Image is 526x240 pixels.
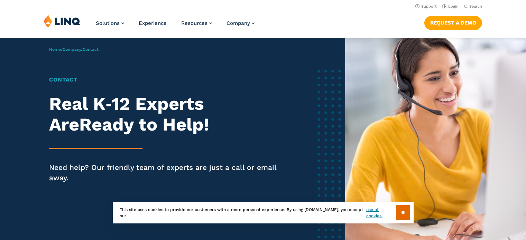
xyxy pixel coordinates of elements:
a: Login [442,4,459,9]
nav: Primary Navigation [96,15,255,37]
a: Support [415,4,437,9]
a: use of cookies. [366,207,396,219]
button: Open Search Bar [464,4,482,9]
span: Company [227,20,250,26]
a: Home [49,47,61,52]
strong: Ready to Help! [79,114,209,135]
a: Company [227,20,255,26]
span: Solutions [96,20,120,26]
a: Experience [139,20,167,26]
h2: Real K‑12 Experts Are [49,94,282,135]
h1: Contact [49,76,282,84]
nav: Button Navigation [424,15,482,30]
span: Contact [83,47,99,52]
a: Company [63,47,81,52]
p: Need help? Our friendly team of experts are just a call or email away. [49,162,282,183]
img: LINQ | K‑12 Software [44,15,81,28]
a: Request a Demo [424,16,482,30]
span: / / [49,47,99,52]
a: Resources [181,20,212,26]
a: Solutions [96,20,124,26]
span: Search [469,4,482,9]
div: This site uses cookies to provide our customers with a more personal experience. By using [DOMAIN... [113,202,414,223]
span: Resources [181,20,207,26]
